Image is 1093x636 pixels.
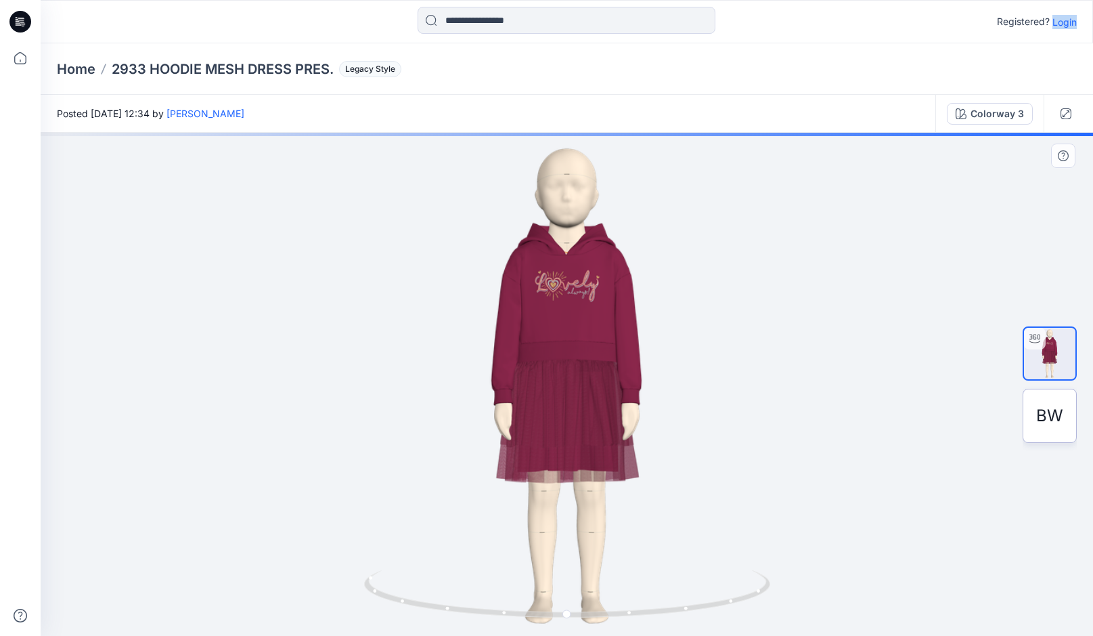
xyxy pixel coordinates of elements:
[112,60,334,79] p: 2933 HOODIE MESH DRESS PRES.
[947,103,1033,125] button: Colorway 3
[57,106,244,121] span: Posted [DATE] 12:34 by
[1036,404,1063,428] span: BW
[57,60,95,79] a: Home
[339,61,401,77] span: Legacy Style
[997,14,1050,30] p: Registered?
[1052,15,1077,29] p: Login
[166,108,244,119] a: [PERSON_NAME]
[971,106,1024,121] div: Colorway 3
[334,60,401,79] button: Legacy Style
[1024,328,1075,379] img: turntable-19-09-2025-12:45:36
